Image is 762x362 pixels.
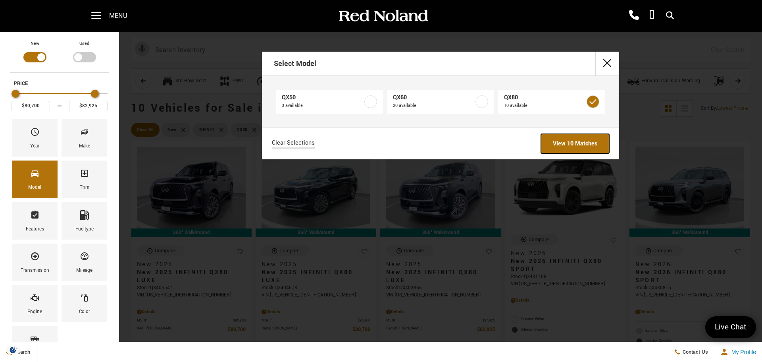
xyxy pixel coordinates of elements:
div: Transmission [21,266,49,275]
img: Red Noland Auto Group [337,9,429,23]
div: Trim [80,183,89,192]
div: Model [28,183,41,192]
img: Opt-Out Icon [4,346,22,354]
span: Bodystyle [30,332,40,349]
span: Model [30,166,40,183]
input: Maximum [69,101,108,111]
div: Make [79,142,90,151]
a: QX503 available [276,90,383,114]
div: Features [26,225,44,234]
span: 20 available [393,102,474,110]
a: QX6020 available [387,90,494,114]
span: Make [80,125,89,142]
div: Mileage [76,266,92,275]
span: Trim [80,166,89,183]
div: TrimTrim [62,161,107,198]
span: My Profile [728,349,756,355]
div: YearYear [12,119,58,157]
div: Maximum Price [91,90,99,98]
div: ModelModel [12,161,58,198]
span: Contact Us [681,348,708,356]
div: Fueltype [75,225,94,234]
div: Color [79,308,90,316]
span: Fueltype [80,208,89,225]
span: Year [30,125,40,142]
a: Clear Selections [272,139,315,149]
a: View 10 Matches [541,134,609,153]
span: 10 available [504,102,585,110]
input: Minimum [12,101,50,111]
div: Filter by Vehicle Type [10,40,109,72]
span: 3 available [282,102,363,110]
div: Year [30,142,39,151]
a: Live Chat [705,316,756,338]
button: Open user profile menu [714,342,762,362]
div: EngineEngine [12,285,58,322]
span: Transmission [30,250,40,266]
div: FueltypeFueltype [62,202,107,240]
div: MileageMileage [62,244,107,281]
span: Color [80,291,89,308]
div: Minimum Price [12,90,19,98]
span: QX80 [504,94,585,102]
span: QX50 [282,94,363,102]
div: ColorColor [62,285,107,322]
label: New [31,40,39,48]
section: Click to Open Cookie Consent Modal [4,346,22,354]
span: Mileage [80,250,89,266]
span: QX60 [393,94,474,102]
span: Features [30,208,40,225]
div: FeaturesFeatures [12,202,58,240]
div: TransmissionTransmission [12,244,58,281]
div: Price [12,87,108,111]
div: Engine [27,308,42,316]
span: Live Chat [711,322,750,333]
h5: Price [14,80,105,87]
a: QX8010 available [498,90,605,114]
button: close [595,52,619,75]
span: Engine [30,291,40,308]
h2: Select Model [274,52,316,75]
div: MakeMake [62,119,107,157]
label: Used [79,40,89,48]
